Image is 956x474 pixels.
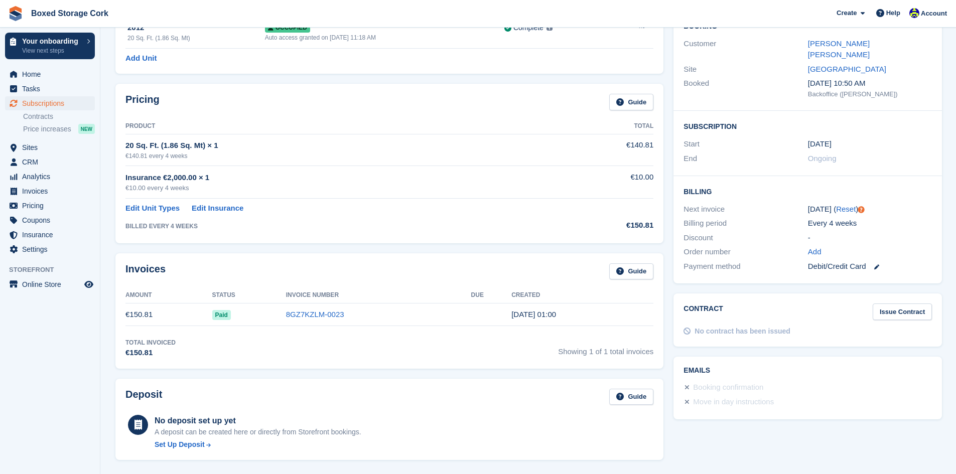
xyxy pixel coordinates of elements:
img: stora-icon-8386f47178a22dfd0bd8f6a31ec36ba5ce8667c1dd55bd0f319d3a0aa187defe.svg [8,6,23,21]
img: Vincent [909,8,919,18]
a: menu [5,228,95,242]
a: menu [5,96,95,110]
div: No deposit set up yet [155,415,361,427]
a: Guide [609,389,653,405]
div: Discount [684,232,807,244]
span: Occupied [265,23,310,33]
div: Every 4 weeks [808,218,932,229]
h2: Invoices [125,263,166,280]
span: Subscriptions [22,96,82,110]
a: menu [5,242,95,256]
th: Status [212,287,286,303]
div: €150.81 [125,347,176,359]
span: Online Store [22,277,82,291]
div: Set Up Deposit [155,439,205,450]
th: Total [555,118,653,134]
h2: Billing [684,186,932,196]
div: No contract has been issued [695,326,790,337]
div: Backoffice ([PERSON_NAME]) [808,89,932,99]
a: [PERSON_NAME] [PERSON_NAME] [808,39,870,59]
span: CRM [22,155,82,169]
div: [DATE] ( ) [808,204,932,215]
a: Price increases NEW [23,123,95,134]
p: View next steps [22,46,82,55]
div: - [808,232,932,244]
div: 20 Sq. Ft. (1.86 Sq. Mt) [127,34,265,43]
time: 2025-08-15 00:00:00 UTC [808,138,832,150]
img: icon-info-grey-7440780725fd019a000dd9b08b2336e03edf1995a4989e88bcd33f0948082b44.svg [547,25,553,31]
div: Booked [684,78,807,99]
a: Guide [609,94,653,110]
span: Home [22,67,82,81]
th: Invoice Number [286,287,471,303]
span: Paid [212,310,231,320]
div: Auto access granted on [DATE] 11:18 AM [265,33,504,42]
div: NEW [78,124,95,134]
div: Next invoice [684,204,807,215]
th: Due [471,287,512,303]
a: menu [5,184,95,198]
div: €140.81 every 4 weeks [125,151,555,161]
span: Help [886,8,900,18]
div: €150.81 [555,220,653,231]
span: Account [921,9,947,19]
div: 2012 [127,22,265,34]
a: Edit Insurance [192,203,243,214]
h2: Contract [684,303,723,320]
span: Create [837,8,857,18]
div: BILLED EVERY 4 WEEKS [125,222,555,231]
h2: Pricing [125,94,160,110]
a: Reset [836,205,856,213]
span: Invoices [22,184,82,198]
div: €10.00 every 4 weeks [125,183,555,193]
a: Issue Contract [873,303,932,320]
div: Tooltip anchor [857,205,866,214]
a: menu [5,82,95,96]
td: €140.81 [555,134,653,166]
a: Guide [609,263,653,280]
h2: Emails [684,367,932,375]
a: menu [5,140,95,154]
span: Sites [22,140,82,154]
a: Preview store [83,278,95,290]
th: Product [125,118,555,134]
span: Pricing [22,199,82,213]
span: Showing 1 of 1 total invoices [558,338,653,359]
span: Tasks [22,82,82,96]
div: Total Invoiced [125,338,176,347]
th: Created [511,287,653,303]
a: Add [808,246,822,258]
span: Ongoing [808,154,837,163]
a: menu [5,67,95,81]
p: A deposit can be created here or directly from Storefront bookings. [155,427,361,437]
a: menu [5,170,95,184]
span: Insurance [22,228,82,242]
a: menu [5,213,95,227]
div: Debit/Credit Card [808,261,932,272]
h2: Subscription [684,121,932,131]
div: Start [684,138,807,150]
div: Order number [684,246,807,258]
span: Coupons [22,213,82,227]
time: 2025-08-15 00:00:13 UTC [511,310,556,319]
div: Customer [684,38,807,61]
span: Analytics [22,170,82,184]
div: Insurance €2,000.00 × 1 [125,172,555,184]
div: Site [684,64,807,75]
div: 20 Sq. Ft. (1.86 Sq. Mt) × 1 [125,140,555,151]
a: menu [5,155,95,169]
td: €10.00 [555,166,653,199]
div: Billing period [684,218,807,229]
a: Boxed Storage Cork [27,5,112,22]
div: Payment method [684,261,807,272]
p: Your onboarding [22,38,82,45]
a: Add Unit [125,53,157,64]
span: Settings [22,242,82,256]
div: Move in day instructions [693,396,774,408]
div: Booking confirmation [693,382,763,394]
h2: Deposit [125,389,162,405]
a: Set Up Deposit [155,439,361,450]
a: 8GZ7KZLM-0023 [286,310,344,319]
div: [DATE] 10:50 AM [808,78,932,89]
div: End [684,153,807,165]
